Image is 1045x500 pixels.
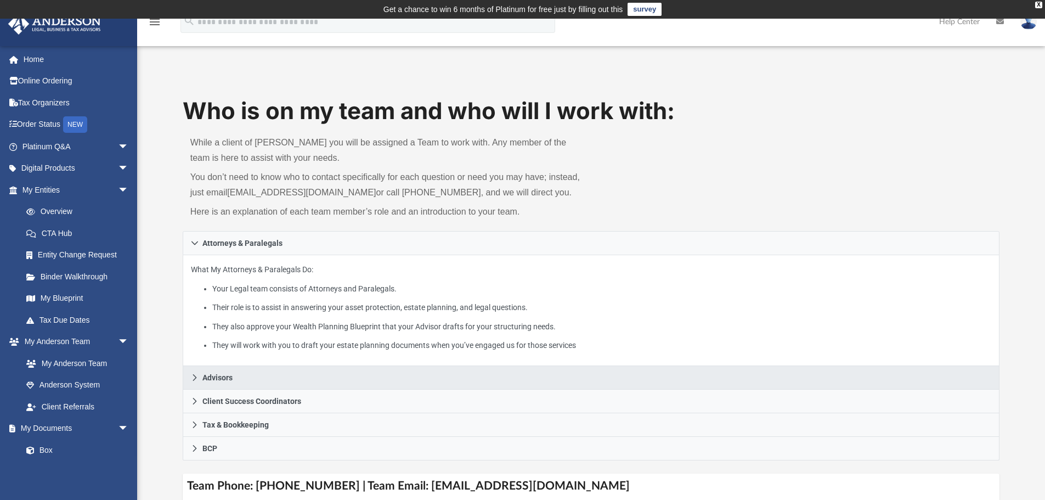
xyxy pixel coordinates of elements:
li: They also approve your Wealth Planning Blueprint that your Advisor drafts for your structuring ne... [212,320,991,334]
a: My Entitiesarrow_drop_down [8,179,145,201]
i: search [183,15,195,27]
a: Platinum Q&Aarrow_drop_down [8,136,145,158]
a: menu [148,21,161,29]
a: Anderson System [15,374,140,396]
a: Attorneys & Paralegals [183,231,1000,255]
span: arrow_drop_down [118,331,140,353]
p: You don’t need to know who to contact specifically for each question or need you may have; instea... [190,170,584,200]
li: Their role is to assist in answering your asset protection, estate planning, and legal questions. [212,301,991,314]
div: NEW [63,116,87,133]
h1: Who is on my team and who will I work with: [183,95,1000,127]
i: menu [148,15,161,29]
a: Order StatusNEW [8,114,145,136]
a: Tax & Bookkeeping [183,413,1000,437]
span: arrow_drop_down [118,136,140,158]
a: survey [628,3,662,16]
a: Overview [15,201,145,223]
div: Get a chance to win 6 months of Platinum for free just by filling out this [383,3,623,16]
li: They will work with you to draft your estate planning documents when you’ve engaged us for those ... [212,339,991,352]
li: Your Legal team consists of Attorneys and Paralegals. [212,282,991,296]
a: My Anderson Team [15,352,134,374]
a: Tax Due Dates [15,309,145,331]
img: User Pic [1020,14,1037,30]
a: Client Success Coordinators [183,390,1000,413]
a: Box [15,439,134,461]
a: Tax Organizers [8,92,145,114]
span: BCP [202,445,217,452]
a: [EMAIL_ADDRESS][DOMAIN_NAME] [227,188,376,197]
a: Home [8,48,145,70]
p: While a client of [PERSON_NAME] you will be assigned a Team to work with. Any member of the team ... [190,135,584,166]
a: Meeting Minutes [15,461,140,483]
span: arrow_drop_down [118,179,140,201]
a: My Anderson Teamarrow_drop_down [8,331,140,353]
span: arrow_drop_down [118,418,140,440]
a: Binder Walkthrough [15,266,145,288]
span: Advisors [202,374,233,381]
a: BCP [183,437,1000,460]
p: What My Attorneys & Paralegals Do: [191,263,992,352]
div: Attorneys & Paralegals [183,255,1000,367]
a: Entity Change Request [15,244,145,266]
a: Client Referrals [15,396,140,418]
a: My Blueprint [15,288,140,310]
span: Tax & Bookkeeping [202,421,269,429]
img: Anderson Advisors Platinum Portal [5,13,104,35]
span: Client Success Coordinators [202,397,301,405]
a: Digital Productsarrow_drop_down [8,158,145,179]
a: CTA Hub [15,222,145,244]
span: arrow_drop_down [118,158,140,180]
a: My Documentsarrow_drop_down [8,418,140,440]
h4: Team Phone: [PHONE_NUMBER] | Team Email: [EMAIL_ADDRESS][DOMAIN_NAME] [183,474,1000,498]
span: Attorneys & Paralegals [202,239,283,247]
div: close [1035,2,1042,8]
a: Advisors [183,366,1000,390]
p: Here is an explanation of each team member’s role and an introduction to your team. [190,204,584,220]
a: Online Ordering [8,70,145,92]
